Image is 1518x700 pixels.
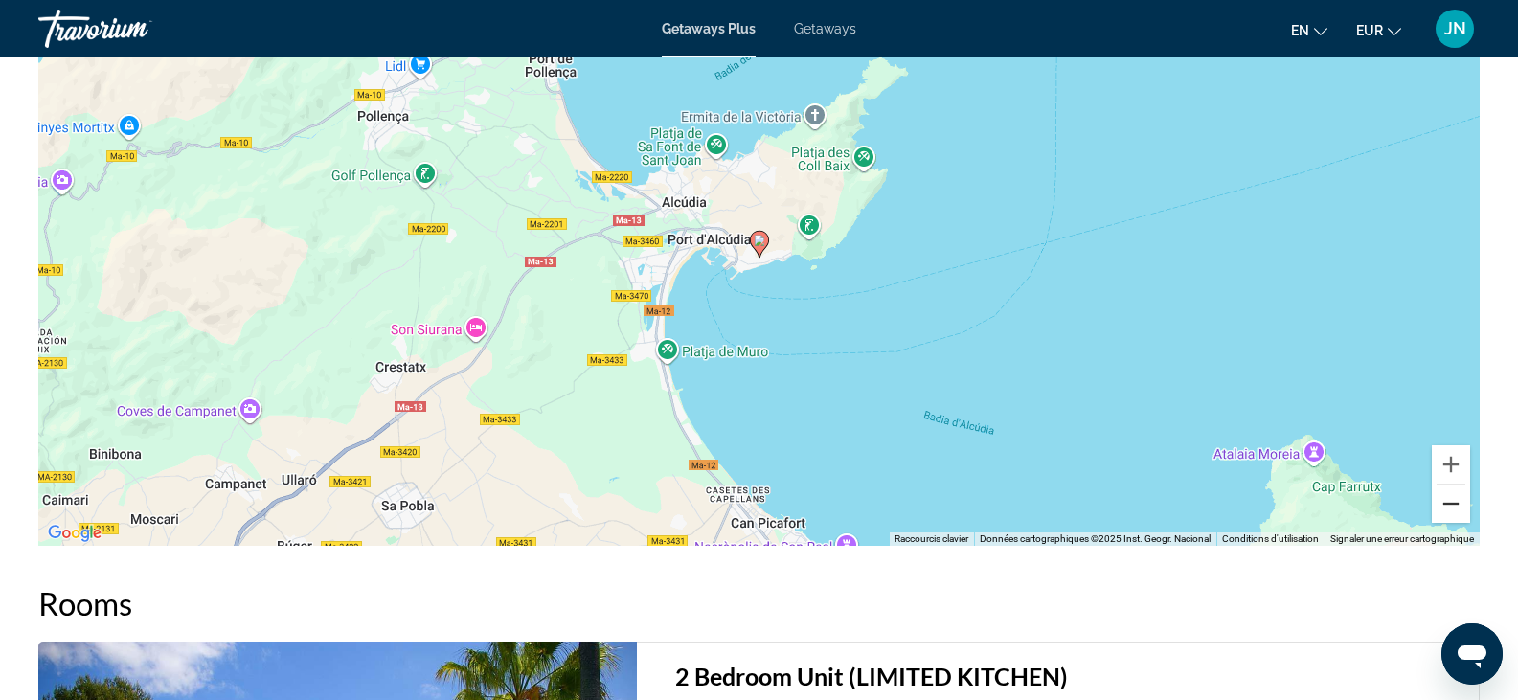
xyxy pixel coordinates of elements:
a: Ouvrir cette zone dans Google Maps (dans une nouvelle fenêtre) [43,521,106,546]
button: Raccourcis clavier [895,532,968,546]
a: Getaways [794,21,856,36]
span: EUR [1356,23,1383,38]
a: Travorium [38,4,230,54]
img: Google [43,521,106,546]
button: Change language [1291,16,1327,44]
a: Getaways Plus [662,21,756,36]
span: JN [1444,19,1466,38]
button: User Menu [1430,9,1480,49]
h3: 2 Bedroom Unit (LIMITED KITCHEN) [675,662,1460,690]
span: Données cartographiques ©2025 Inst. Geogr. Nacional [980,533,1211,544]
button: Change currency [1356,16,1401,44]
h2: Rooms [38,584,1480,622]
iframe: Bouton de lancement de la fenêtre de messagerie [1441,623,1503,685]
a: Conditions d'utilisation (s'ouvre dans un nouvel onglet) [1222,533,1319,544]
span: en [1291,23,1309,38]
button: Zoom avant [1432,445,1470,484]
button: Zoom arrière [1432,485,1470,523]
a: Signaler une erreur cartographique [1330,533,1474,544]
